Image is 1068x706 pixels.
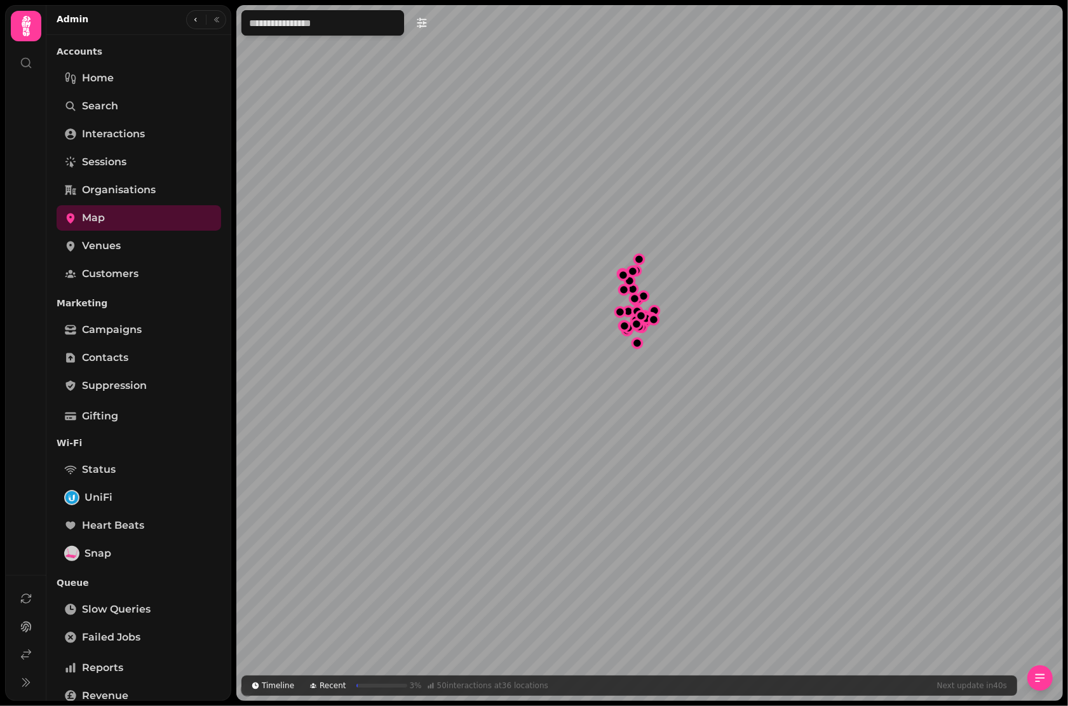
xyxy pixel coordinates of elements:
[937,681,1007,691] span: Next update in 40 s
[82,238,121,254] span: Venues
[240,682,296,697] a: Mapbox logo
[57,345,221,370] a: Contacts
[82,266,139,282] span: Customers
[57,233,221,259] a: Venues
[82,126,145,142] span: Interactions
[615,281,633,299] div: Map marker
[437,681,548,691] span: 50 interactions at 36 locations
[611,303,629,321] div: Map marker
[82,322,142,337] span: Campaigns
[409,10,435,36] button: Show Controls
[247,678,299,693] button: Timeline
[304,678,351,693] button: Recent
[262,681,294,691] span: Timeline
[82,688,128,703] span: Revenue
[236,5,1063,701] canvas: Map
[82,154,126,170] span: Sessions
[642,309,660,327] div: Map marker
[82,462,116,477] span: Status
[57,317,221,343] a: Campaigns
[57,261,221,287] a: Customers
[57,597,221,622] a: Slow Queries
[82,378,147,393] span: Suppression
[82,210,105,226] span: Map
[82,518,144,533] span: Heart beats
[628,334,646,352] div: Map marker
[65,547,78,560] img: Snap
[57,40,221,63] p: Accounts
[57,93,221,119] a: Search
[630,250,648,268] div: Map marker
[82,98,118,114] span: Search
[410,681,422,691] span: 3 %
[632,307,650,325] div: Map marker
[82,350,128,365] span: Contacts
[624,262,642,280] div: Map marker
[57,65,221,91] a: Home
[57,571,221,594] p: Queue
[628,302,646,320] div: Map marker
[82,602,151,617] span: Slow Queries
[615,317,633,335] div: Map marker
[626,290,644,308] div: Map marker
[614,266,632,284] div: Map marker
[57,205,221,231] a: Map
[82,182,156,198] span: Organisations
[82,409,118,424] span: Gifting
[82,630,140,645] span: Failed Jobs
[646,302,663,320] div: Map marker
[57,121,221,147] a: Interactions
[57,655,221,681] a: Reports
[320,681,346,691] span: Recent
[57,485,221,510] a: UniFiUniFi
[619,302,637,320] div: Map marker
[627,262,645,280] div: Map marker
[57,13,88,25] h2: Admin
[82,660,123,675] span: Reports
[57,457,221,482] a: Status
[1027,665,1053,691] button: Show Controls
[623,262,641,280] div: Map marker
[57,292,221,315] p: Marketing
[84,546,111,561] span: Snap
[614,265,632,283] div: Map marker
[84,490,112,505] span: UniFi
[635,287,652,305] div: Map marker
[57,373,221,398] a: Suppression
[57,431,221,454] p: Wi-Fi
[57,625,221,650] a: Failed Jobs
[57,513,221,538] a: Heart beats
[57,541,221,566] a: SnapSnap
[57,149,221,175] a: Sessions
[57,177,221,203] a: Organisations
[65,491,78,504] img: UniFi
[82,71,114,86] span: Home
[628,315,646,333] div: Map marker
[616,317,633,335] div: Map marker
[57,404,221,429] a: Gifting
[645,311,663,329] div: Map marker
